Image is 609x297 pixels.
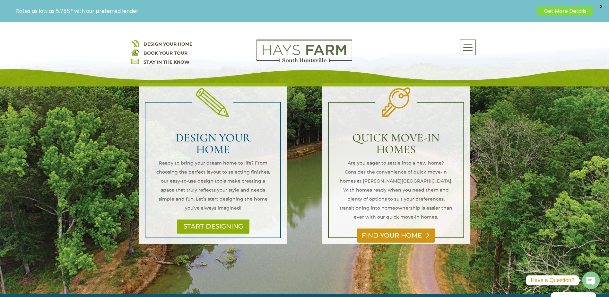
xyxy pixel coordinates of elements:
[257,58,352,64] a: hays farm homes huntsville development
[16,8,534,14] p: Rates as low as 5.75%* with our preferred lender
[537,6,593,16] a: Get More Details
[339,132,453,158] h2: QUICK MOVE-IN HOMES
[156,158,270,212] p: Ready to bring your dream home to life? From choosing the perfect layout to selecting finishes, o...
[156,132,270,158] h2: DESIGN YOUR HOME
[596,2,606,11] span: X
[131,40,139,47] img: design your home
[144,59,189,65] a: STAY IN THE KNOW
[144,50,187,56] a: BOOK YOUR TOUR
[357,228,435,243] a: FIND YOUR HOME
[144,41,192,47] a: DESIGN YOUR HOME
[339,158,453,221] p: Are you eager to settle into a new home? Consider the convenience of quick move-in homes at [PERS...
[131,49,139,56] img: book your home tour
[177,219,249,234] a: START DESIGNING
[257,40,352,63] img: Logo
